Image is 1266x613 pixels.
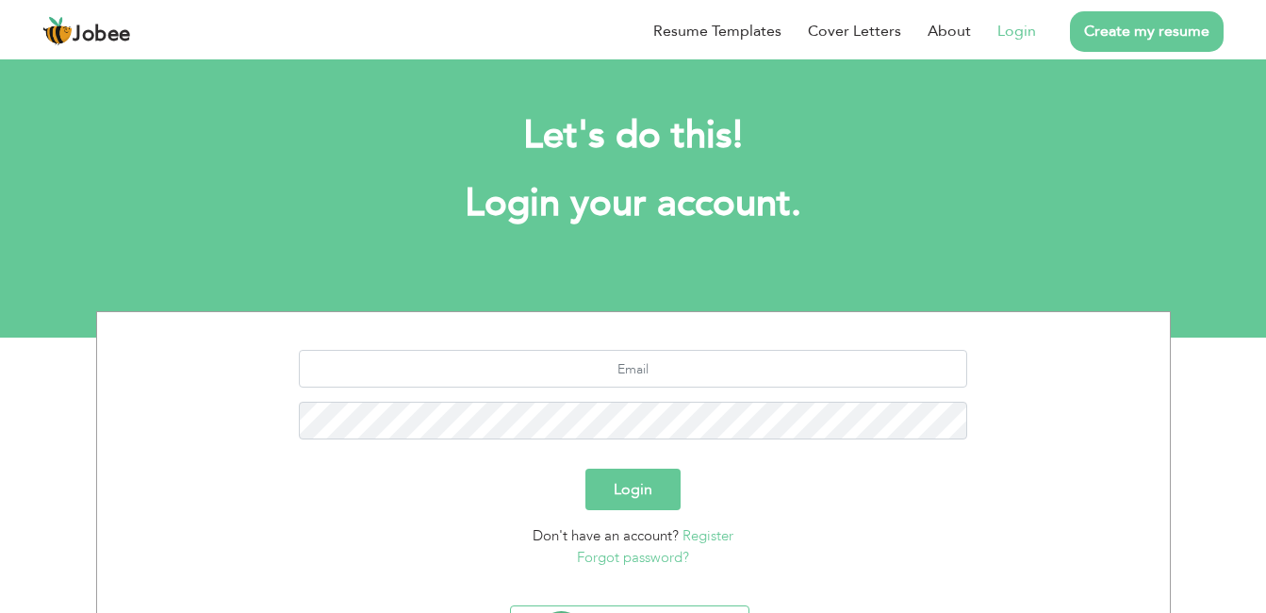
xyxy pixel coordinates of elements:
[124,179,1143,228] h1: Login your account.
[42,16,131,46] a: Jobee
[299,350,967,388] input: Email
[653,20,781,42] a: Resume Templates
[682,526,733,545] a: Register
[124,111,1143,160] h2: Let's do this!
[73,25,131,45] span: Jobee
[533,526,679,545] span: Don't have an account?
[1070,11,1224,52] a: Create my resume
[42,16,73,46] img: jobee.io
[997,20,1036,42] a: Login
[808,20,901,42] a: Cover Letters
[928,20,971,42] a: About
[585,469,681,510] button: Login
[577,548,689,567] a: Forgot password?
